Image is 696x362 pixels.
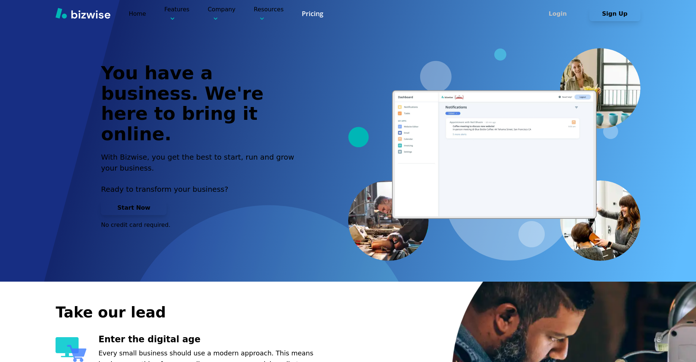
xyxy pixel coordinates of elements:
[98,334,330,346] h3: Enter the digital age
[302,9,323,18] a: Pricing
[101,152,303,174] h2: With Bizwise, you get the best to start, run and grow your business.
[56,337,87,362] img: Enter the digital age Icon
[589,7,640,21] button: Sign Up
[589,10,640,17] a: Sign Up
[208,5,235,22] p: Company
[101,184,303,195] p: Ready to transform your business?
[101,201,167,215] button: Start Now
[101,204,167,211] a: Start Now
[532,10,589,17] a: Login
[101,63,303,144] h1: You have a business. We're here to bring it online.
[56,302,604,322] h2: Take our lead
[101,221,303,229] p: No credit card required.
[56,8,110,19] img: Bizwise Logo
[254,5,284,22] p: Resources
[129,10,146,17] a: Home
[532,7,583,21] button: Login
[164,5,190,22] p: Features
